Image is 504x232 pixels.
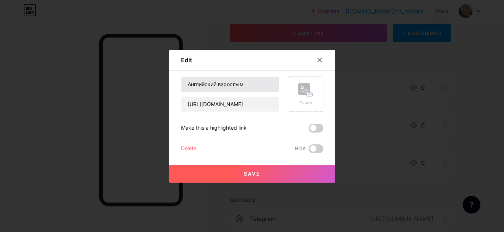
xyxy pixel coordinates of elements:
[181,77,279,92] input: Title
[181,124,247,133] div: Make this a highlighted link
[181,56,192,64] div: Edit
[181,97,279,112] input: URL
[295,144,306,153] span: Hide
[181,144,197,153] div: Delete
[298,100,313,105] div: Picture
[244,171,260,177] span: Save
[169,165,335,183] button: Save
